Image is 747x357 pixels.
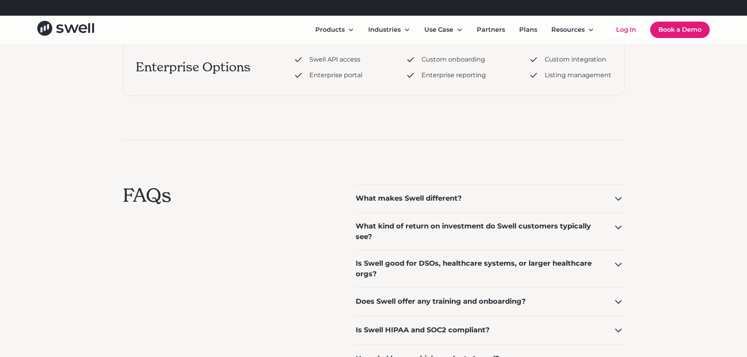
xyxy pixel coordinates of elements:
div: What makes Swell different? [356,193,462,204]
div: Enterprise portal [309,71,362,80]
h3: Enterprise Options [136,59,251,76]
h2: FAQs [123,184,324,207]
a: Plans [513,22,543,38]
div: Use Case [418,22,469,38]
div: Swell API access [309,55,360,64]
div: Products [309,22,360,38]
div: What kind of return on investment do Swell customers typically see? [356,221,603,242]
a: home [37,21,94,38]
div: Use Case [424,25,453,34]
div: Is Swell good for DSOs, healthcare systems, or larger healthcare orgs? [356,258,603,279]
div: Does Swell offer any training and onboarding? [356,296,526,307]
div: Products [315,25,345,34]
div: Resources [545,22,600,38]
div: Custom onboarding [422,55,485,64]
a: Log In [608,22,644,38]
div: Resources [551,25,585,34]
div: Is Swell HIPAA and SOC2 compliant? [356,325,490,335]
div: Listing management [545,71,611,80]
div: Custom integration [545,55,606,64]
div: Industries [368,25,401,34]
a: Book a Demo [650,22,710,38]
div: Industries [362,22,416,38]
a: Partners [471,22,511,38]
div: Enterprise reporting [422,71,486,80]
